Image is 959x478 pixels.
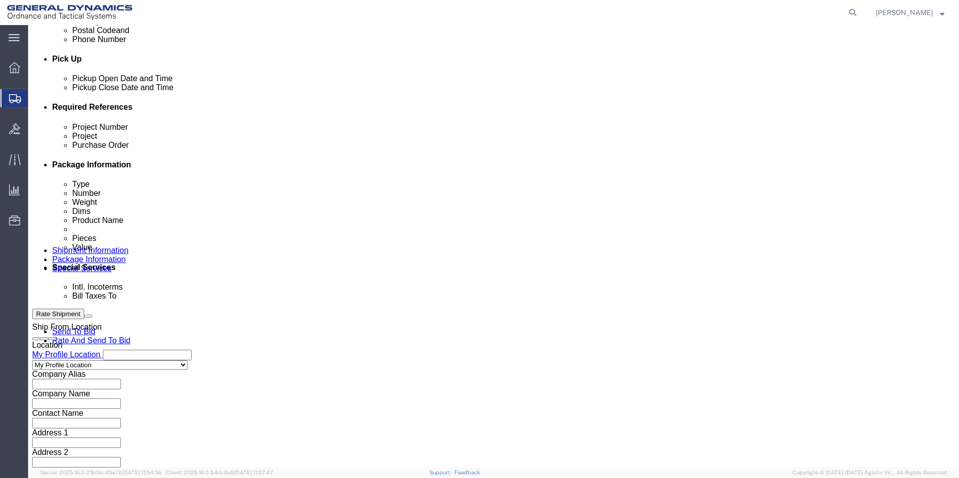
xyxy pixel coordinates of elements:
[7,5,132,20] img: logo
[122,469,162,475] span: [DATE] 11:54:36
[40,469,162,475] span: Server: 2025.16.0-21b0bc45e7b
[792,468,947,477] span: Copyright © [DATE]-[DATE] Agistix Inc., All Rights Reserved
[166,469,273,475] span: Client: 2025.16.0-b4dc8a9
[454,469,480,475] a: Feedback
[875,7,945,19] button: [PERSON_NAME]
[876,7,933,18] span: LaShirl Montgomery
[28,25,959,467] iframe: FS Legacy Container
[234,469,273,475] span: [DATE] 11:37:47
[429,469,454,475] a: Support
